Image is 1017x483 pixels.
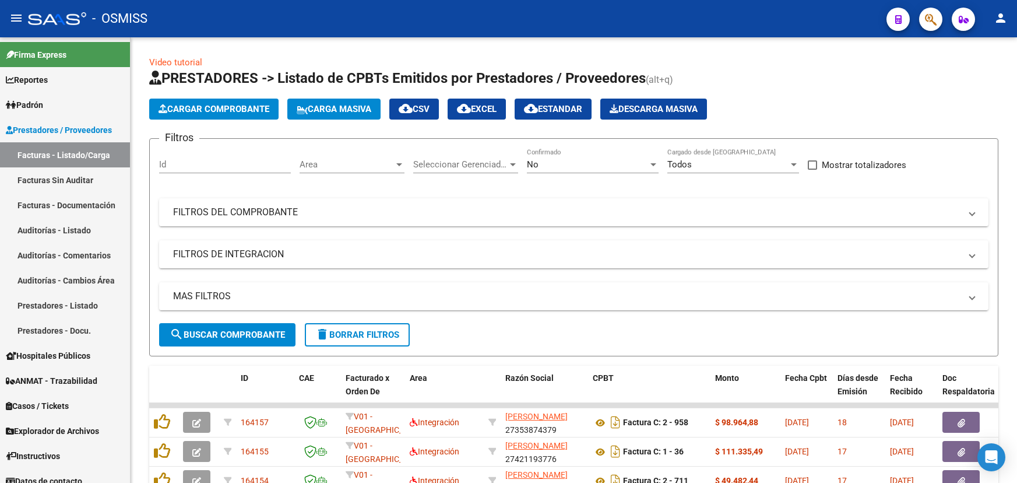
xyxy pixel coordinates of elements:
a: Video tutorial [149,57,202,68]
span: CSV [399,104,430,114]
button: Descarga Masiva [600,99,707,120]
span: ANMAT - Trazabilidad [6,374,97,387]
span: Instructivos [6,450,60,463]
span: Monto [715,373,739,383]
span: Razón Social [505,373,554,383]
span: 164155 [241,447,269,456]
span: [DATE] [890,447,914,456]
span: CAE [299,373,314,383]
mat-icon: cloud_download [457,101,471,116]
span: EXCEL [457,104,497,114]
span: Firma Express [6,48,66,61]
span: 164157 [241,418,269,427]
span: (alt+q) [646,74,673,85]
span: Hospitales Públicos [6,349,90,362]
div: 27421193776 [505,439,583,464]
span: Cargar Comprobante [159,104,269,114]
div: Open Intercom Messenger [977,443,1005,471]
span: 18 [837,418,847,427]
span: PRESTADORES -> Listado de CPBTs Emitidos por Prestadores / Proveedores [149,70,646,86]
datatable-header-cell: ID [236,366,294,417]
span: Mostrar totalizadores [822,158,906,172]
span: Casos / Tickets [6,400,69,412]
mat-icon: delete [315,327,329,341]
span: Seleccionar Gerenciador [413,159,508,170]
span: No [527,159,539,170]
strong: $ 98.964,88 [715,418,758,427]
span: Estandar [524,104,582,114]
mat-expansion-panel-header: FILTROS DEL COMPROBANTE [159,198,988,226]
span: Carga Masiva [297,104,371,114]
span: Descarga Masiva [610,104,698,114]
span: CPBT [593,373,614,383]
h3: Filtros [159,129,199,146]
mat-icon: cloud_download [399,101,413,116]
span: Area [300,159,394,170]
span: [DATE] [785,418,809,427]
span: [PERSON_NAME] [505,441,568,450]
span: Prestadores / Proveedores [6,124,112,136]
mat-icon: search [170,327,184,341]
button: Cargar Comprobante [149,99,279,120]
datatable-header-cell: Doc Respaldatoria [938,366,1008,417]
mat-icon: menu [9,11,23,25]
div: 27353874379 [505,410,583,435]
i: Descargar documento [608,413,623,432]
button: Carga Masiva [287,99,381,120]
span: Integración [410,447,459,456]
datatable-header-cell: Días desde Emisión [833,366,885,417]
app-download-masive: Descarga masiva de comprobantes (adjuntos) [600,99,707,120]
mat-expansion-panel-header: FILTROS DE INTEGRACION [159,240,988,268]
mat-panel-title: MAS FILTROS [173,290,960,303]
span: Explorador de Archivos [6,425,99,437]
span: Días desde Emisión [837,373,878,396]
button: Borrar Filtros [305,323,410,346]
span: Doc Respaldatoria [942,373,995,396]
span: - OSMISS [92,6,147,32]
datatable-header-cell: CAE [294,366,341,417]
strong: Factura C: 2 - 958 [623,418,688,428]
mat-panel-title: FILTROS DEL COMPROBANTE [173,206,960,219]
button: Estandar [515,99,592,120]
span: Buscar Comprobante [170,330,285,340]
strong: Factura C: 1 - 36 [623,447,684,457]
span: Fecha Cpbt [785,373,827,383]
strong: $ 111.335,49 [715,447,763,456]
span: Integración [410,418,459,427]
datatable-header-cell: Area [405,366,484,417]
span: Area [410,373,427,383]
mat-expansion-panel-header: MAS FILTROS [159,282,988,310]
span: Padrón [6,99,43,111]
span: Reportes [6,73,48,86]
i: Descargar documento [608,442,623,461]
mat-panel-title: FILTROS DE INTEGRACION [173,248,960,261]
span: Borrar Filtros [315,330,399,340]
span: Facturado x Orden De [346,373,389,396]
datatable-header-cell: Razón Social [501,366,588,417]
span: 17 [837,447,847,456]
datatable-header-cell: Monto [710,366,780,417]
span: [DATE] [785,447,809,456]
datatable-header-cell: Fecha Recibido [885,366,938,417]
span: Fecha Recibido [890,373,923,396]
span: [DATE] [890,418,914,427]
span: [PERSON_NAME] [505,412,568,421]
button: Buscar Comprobante [159,323,295,346]
mat-icon: cloud_download [524,101,538,116]
span: Todos [667,159,692,170]
datatable-header-cell: CPBT [588,366,710,417]
span: ID [241,373,248,383]
datatable-header-cell: Fecha Cpbt [780,366,833,417]
button: CSV [389,99,439,120]
datatable-header-cell: Facturado x Orden De [341,366,405,417]
span: [PERSON_NAME] [505,470,568,480]
button: EXCEL [448,99,506,120]
mat-icon: person [994,11,1008,25]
